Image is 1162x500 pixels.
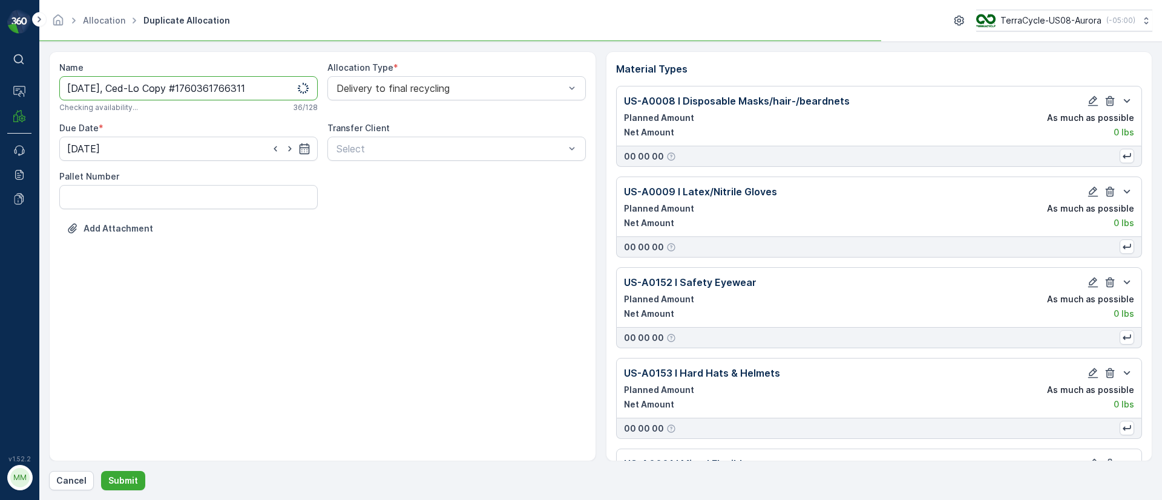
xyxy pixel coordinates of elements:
label: Due Date [59,123,99,133]
div: Help Tooltip Icon [666,333,676,343]
p: 00 00 00 [624,332,664,344]
label: Transfer Client [327,123,390,133]
label: Name [59,62,84,73]
p: ( -05:00 ) [1106,16,1135,25]
p: US-A0009 I Latex/Nitrile Gloves [624,184,777,199]
span: Duplicate Allocation [141,15,232,27]
p: 36 / 128 [293,103,318,112]
label: Allocation Type [327,62,393,73]
div: Help Tooltip Icon [666,424,676,433]
p: 0 lbs [1114,217,1134,229]
p: Cancel [56,475,87,487]
p: US-A0008 I Disposable Masks/hair-/beardnets [624,94,850,108]
p: 00 00 00 [624,241,664,253]
div: Help Tooltip Icon [666,152,676,161]
input: dd/mm/yyyy [59,137,318,161]
p: Net Amount [624,398,674,411]
div: MM [10,468,30,487]
p: Material Types [616,62,1143,76]
p: Planned Amount [624,112,694,124]
img: image_ci7OI47.png [976,14,996,27]
div: Help Tooltip Icon [666,242,676,252]
p: As much as possible [1047,293,1134,305]
p: Net Amount [624,126,674,138]
button: Upload File [59,219,160,238]
p: 0 lbs [1114,126,1134,138]
button: Cancel [49,471,94,490]
p: US-A0001 I Mixed Flexibles [624,456,753,471]
p: As much as possible [1047,203,1134,215]
span: Checking availability... [59,103,138,112]
p: US-A0152 I Safety Eyewear [624,275,757,290]
p: Net Amount [624,217,674,229]
img: logo [7,10,31,34]
p: As much as possible [1047,384,1134,396]
p: 0 lbs [1114,308,1134,320]
p: Planned Amount [624,293,694,305]
p: Planned Amount [624,384,694,396]
p: 00 00 00 [624,151,664,163]
label: Pallet Number [59,171,119,181]
p: Submit [108,475,138,487]
a: Homepage [51,18,65,28]
p: Planned Amount [624,203,694,215]
p: 00 00 00 [624,423,664,435]
a: Allocation [83,15,125,25]
button: Submit [101,471,145,490]
span: v 1.52.2 [7,455,31,463]
p: TerraCycle-US08-Aurora [1000,15,1101,27]
p: 0 lbs [1114,398,1134,411]
p: As much as possible [1047,112,1134,124]
button: MM [7,465,31,490]
button: TerraCycle-US08-Aurora(-05:00) [976,10,1152,31]
p: Add Attachment [84,222,153,235]
p: US-A0153 I Hard Hats & Helmets [624,366,780,380]
p: Select [336,141,565,156]
p: Net Amount [624,308,674,320]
